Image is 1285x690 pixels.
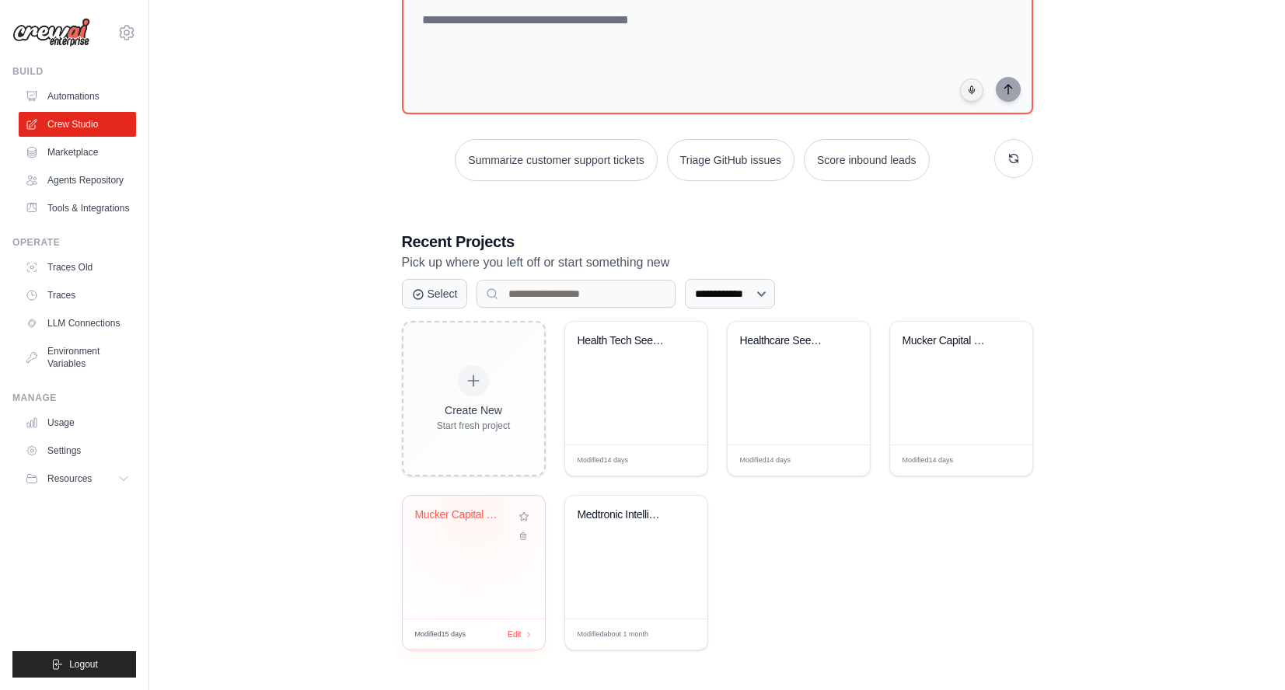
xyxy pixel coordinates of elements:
[437,420,511,432] div: Start fresh project
[402,253,1033,273] p: Pick up where you left off or start something new
[12,18,90,47] img: Logo
[960,78,983,102] button: Click to speak your automation idea
[508,629,521,640] span: Edit
[515,508,533,525] button: Add to favorites
[415,629,466,640] span: Modified 15 days
[670,455,683,466] span: Edit
[19,255,136,280] a: Traces Old
[19,410,136,435] a: Usage
[12,236,136,249] div: Operate
[12,392,136,404] div: Manage
[578,629,649,640] span: Modified about 1 month
[19,140,136,165] a: Marketplace
[47,472,92,485] span: Resources
[437,402,511,418] div: Create New
[578,334,672,348] div: Health Tech Seed Fund Data Extractor
[833,455,846,466] span: Edit
[740,455,791,466] span: Modified 14 days
[415,508,509,522] div: Mucker Capital Strategic Outreach Analysis
[19,168,136,193] a: Agents Repository
[12,651,136,678] button: Logout
[995,455,1008,466] span: Edit
[19,283,136,308] a: Traces
[19,84,136,109] a: Automations
[740,334,834,348] div: Healthcare Seed VC Investor Research
[402,279,468,308] button: Select
[578,455,629,466] span: Modified 14 days
[903,455,954,466] span: Modified 14 days
[19,112,136,137] a: Crew Studio
[19,339,136,376] a: Environment Variables
[19,196,136,221] a: Tools & Integrations
[12,65,136,78] div: Build
[515,528,533,544] button: Delete project
[1207,615,1285,690] iframe: Chat Widget
[578,508,672,522] div: Medtronic Intelligence & Outreach
[402,231,1033,253] h3: Recent Projects
[455,139,657,181] button: Summarize customer support tickets
[804,139,930,181] button: Score inbound leads
[19,466,136,491] button: Resources
[994,139,1033,178] button: Get new suggestions
[903,334,997,348] div: Mucker Capital Strategic Engagement Automation
[19,438,136,463] a: Settings
[667,139,794,181] button: Triage GitHub issues
[19,311,136,336] a: LLM Connections
[670,629,683,640] span: Edit
[69,658,98,671] span: Logout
